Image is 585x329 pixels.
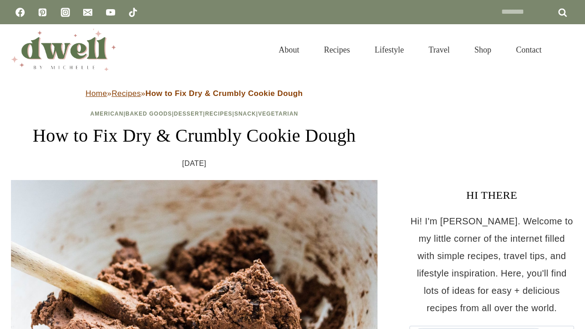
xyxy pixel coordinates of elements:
[182,157,207,170] time: [DATE]
[11,122,378,149] h1: How to Fix Dry & Crumbly Cookie Dough
[558,42,574,58] button: View Search Form
[266,34,312,66] a: About
[33,3,52,21] a: Pinterest
[112,89,141,98] a: Recipes
[56,3,74,21] a: Instagram
[101,3,120,21] a: YouTube
[85,89,303,98] span: » »
[126,111,172,117] a: Baked Goods
[234,111,256,117] a: Snack
[362,34,416,66] a: Lifestyle
[462,34,504,66] a: Shop
[90,111,124,117] a: American
[124,3,142,21] a: TikTok
[409,212,574,317] p: Hi! I'm [PERSON_NAME]. Welcome to my little corner of the internet filled with simple recipes, tr...
[90,111,298,117] span: | | | | |
[409,187,574,203] h3: HI THERE
[504,34,554,66] a: Contact
[11,3,29,21] a: Facebook
[85,89,107,98] a: Home
[145,89,303,98] strong: How to Fix Dry & Crumbly Cookie Dough
[205,111,233,117] a: Recipes
[11,29,116,71] img: DWELL by michelle
[258,111,298,117] a: Vegetarian
[79,3,97,21] a: Email
[266,34,554,66] nav: Primary Navigation
[416,34,462,66] a: Travel
[174,111,203,117] a: Dessert
[312,34,362,66] a: Recipes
